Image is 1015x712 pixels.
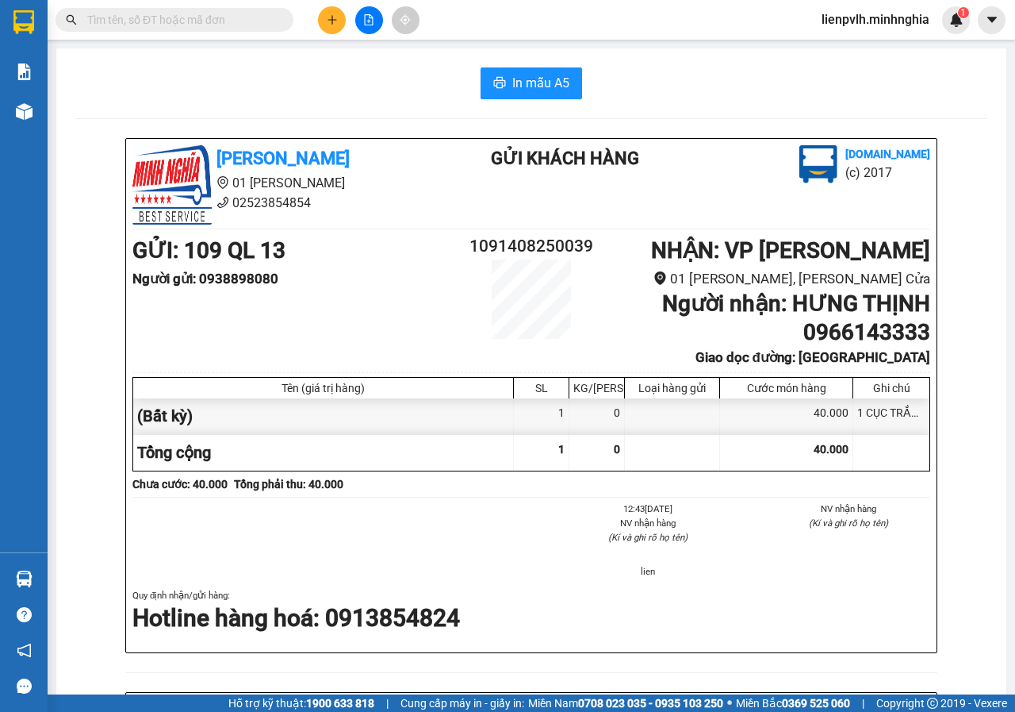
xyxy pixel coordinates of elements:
span: search [66,14,77,25]
span: 1 [558,443,565,456]
li: 02523854854 [7,55,302,75]
button: printerIn mẫu A5 [481,67,582,99]
span: Cung cấp máy in - giấy in: [400,695,524,712]
div: (Bất kỳ) [133,398,514,434]
div: Cước món hàng [724,382,848,394]
span: Miền Nam [528,695,723,712]
span: ⚪️ [727,700,732,706]
span: Tổng cộng [137,443,211,462]
span: Miền Bắc [736,695,850,712]
div: Tên (giá trị hàng) [137,382,509,394]
b: NHẬN : VP [PERSON_NAME] [651,237,930,264]
li: NV nhận hàng [768,502,931,516]
strong: 1900 633 818 [306,697,374,710]
img: logo.jpg [7,7,86,87]
img: logo.jpg [799,145,837,183]
b: [PERSON_NAME] [216,148,350,168]
div: Quy định nhận/gửi hàng : [132,588,930,635]
span: environment [653,271,667,285]
button: plus [318,6,346,34]
span: file-add [363,14,374,25]
sup: 1 [958,7,969,18]
div: SL [518,382,565,394]
b: [DOMAIN_NAME] [845,148,930,160]
span: notification [17,643,32,658]
li: 01 [PERSON_NAME] [132,173,427,193]
i: (Kí và ghi rõ họ tên) [809,518,888,529]
div: Ghi chú [857,382,925,394]
strong: 0369 525 060 [782,697,850,710]
span: In mẫu A5 [512,73,569,93]
span: question-circle [17,607,32,622]
li: (c) 2017 [845,163,930,183]
b: Chưa cước : 40.000 [132,478,228,491]
span: 1 [960,7,966,18]
b: Giao dọc đường: [GEOGRAPHIC_DATA] [695,349,930,365]
li: NV nhận hàng [566,516,730,530]
li: 12:43[DATE] [566,502,730,516]
span: lienpvlh.minhnghia [809,10,942,29]
strong: Hotline hàng hoá: 0913854824 [132,604,460,632]
img: logo.jpg [132,145,212,225]
b: GỬI : 109 QL 13 [7,99,160,125]
li: 01 [PERSON_NAME], [PERSON_NAME] Cửa [598,268,930,290]
span: message [17,679,32,694]
b: Người gửi : 0938898080 [132,271,278,287]
span: environment [216,176,229,189]
div: 40.000 [720,398,853,434]
h2: 1091408250039 [465,233,598,260]
i: (Kí và ghi rõ họ tên) [608,532,688,543]
span: | [862,695,864,712]
div: 1 [514,398,569,434]
img: logo-vxr [13,10,34,34]
div: 0 [569,398,625,434]
span: Hỗ trợ kỹ thuật: [228,695,374,712]
button: file-add [355,6,383,34]
input: Tìm tên, số ĐT hoặc mã đơn [87,11,274,29]
img: solution-icon [16,64,33,80]
span: phone [216,196,229,209]
li: 01 [PERSON_NAME] [7,35,302,55]
li: lien [566,564,730,579]
span: | [386,695,389,712]
b: Gửi khách hàng [491,148,639,168]
div: Loại hàng gửi [629,382,715,394]
b: [PERSON_NAME] [91,10,224,30]
img: warehouse-icon [16,571,33,587]
b: Tổng phải thu: 40.000 [234,478,343,491]
span: printer [493,76,506,91]
button: aim [392,6,419,34]
span: 0 [614,443,620,456]
span: caret-down [985,13,999,27]
span: environment [91,38,104,51]
div: KG/[PERSON_NAME] [573,382,620,394]
button: caret-down [978,6,1005,34]
img: warehouse-icon [16,103,33,120]
span: phone [91,58,104,71]
img: icon-new-feature [949,13,963,27]
div: 1 CỤC TRẮNG-CÂN ĐT [853,398,929,434]
span: plus [327,14,338,25]
span: 40.000 [814,443,848,456]
b: GỬI : 109 QL 13 [132,237,285,264]
li: 02523854854 [132,193,427,213]
strong: 0708 023 035 - 0935 103 250 [578,697,723,710]
b: Người nhận : HƯNG THỊNH 0966143333 [662,291,930,345]
span: copyright [927,698,938,709]
span: aim [400,14,411,25]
